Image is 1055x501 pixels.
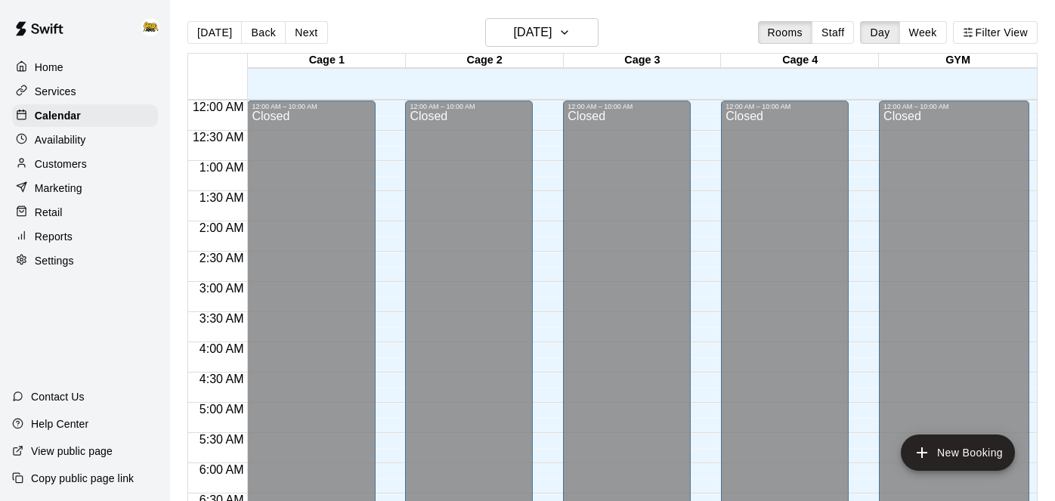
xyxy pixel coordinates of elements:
div: Cage 4 [721,54,879,68]
span: 4:00 AM [196,342,248,355]
span: 12:00 AM [189,101,248,113]
div: 12:00 AM – 10:00 AM [726,103,844,110]
p: Help Center [31,416,88,431]
a: Settings [12,249,158,272]
a: Reports [12,225,158,248]
span: 5:30 AM [196,433,248,446]
p: Contact Us [31,389,85,404]
div: HITHOUSE ABBY [138,12,170,42]
div: Cage 3 [564,54,722,68]
a: Services [12,80,158,103]
span: 2:00 AM [196,221,248,234]
a: Retail [12,201,158,224]
a: Marketing [12,177,158,199]
button: Filter View [953,21,1038,44]
button: Back [241,21,286,44]
button: [DATE] [485,18,599,47]
button: Rooms [758,21,812,44]
p: Retail [35,205,63,220]
p: Marketing [35,181,82,196]
p: Reports [35,229,73,244]
span: 12:30 AM [189,131,248,144]
div: Cage 1 [248,54,406,68]
h6: [DATE] [513,22,552,43]
p: Home [35,60,63,75]
p: View public page [31,444,113,459]
span: 1:30 AM [196,191,248,204]
a: Customers [12,153,158,175]
p: Settings [35,253,74,268]
p: Availability [35,132,86,147]
button: [DATE] [187,21,242,44]
span: 5:00 AM [196,403,248,416]
p: Customers [35,156,87,172]
img: HITHOUSE ABBY [141,18,159,36]
div: 12:00 AM – 10:00 AM [252,103,370,110]
button: Week [899,21,947,44]
span: 4:30 AM [196,373,248,385]
span: 2:30 AM [196,252,248,264]
a: Home [12,56,158,79]
button: Day [860,21,899,44]
span: 1:00 AM [196,161,248,174]
span: 3:30 AM [196,312,248,325]
p: Calendar [35,108,81,123]
div: 12:00 AM – 10:00 AM [568,103,686,110]
div: GYM [879,54,1037,68]
a: Calendar [12,104,158,127]
div: Cage 2 [406,54,564,68]
p: Services [35,84,76,99]
div: 12:00 AM – 10:00 AM [883,103,1025,110]
p: Copy public page link [31,471,134,486]
div: 12:00 AM – 10:00 AM [410,103,528,110]
span: 3:00 AM [196,282,248,295]
button: Staff [812,21,855,44]
button: add [901,435,1015,471]
button: Next [285,21,327,44]
a: Availability [12,128,158,151]
span: 6:00 AM [196,463,248,476]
